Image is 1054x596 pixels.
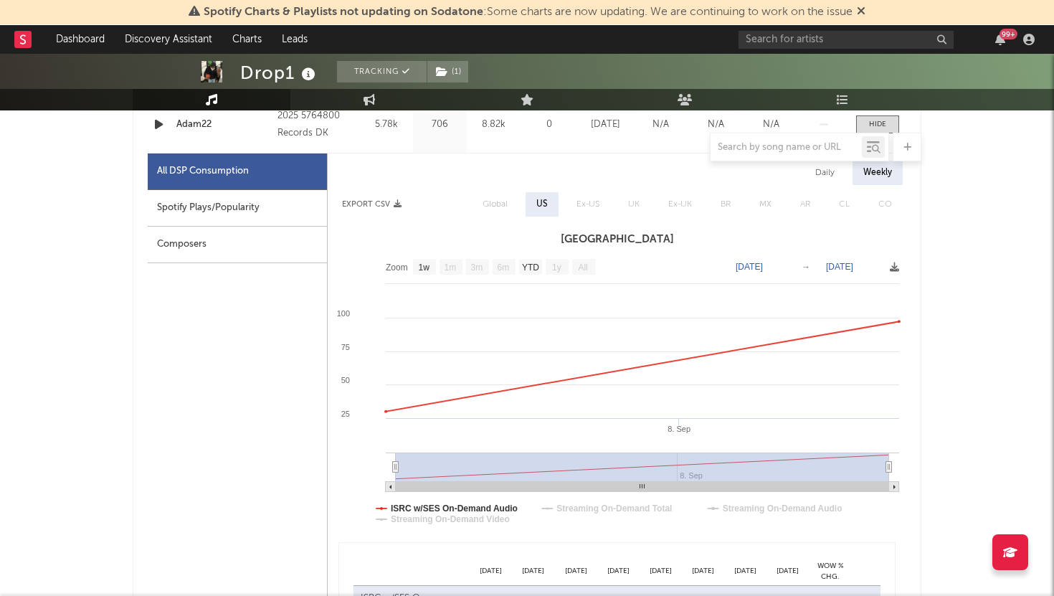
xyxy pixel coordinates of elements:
div: 0 [524,118,574,132]
input: Search by song name or URL [711,142,862,153]
div: Drop1 [240,61,319,85]
div: [DATE] [554,566,597,577]
a: Leads [272,25,318,54]
button: (1) [427,61,468,82]
div: US [536,196,548,213]
div: [DATE] [682,566,724,577]
text: 3m [471,262,483,273]
button: Tracking [337,61,427,82]
text: Zoom [386,262,408,273]
div: N/A [747,118,795,132]
a: Dashboard [46,25,115,54]
div: 706 [417,118,463,132]
div: 5.78k [363,118,409,132]
div: WoW % Chg. [809,561,852,582]
div: 8.82k [470,118,517,132]
div: [DATE] [597,566,640,577]
div: 2025 5764800 Records DK [277,108,356,142]
a: Discovery Assistant [115,25,222,54]
text: ISRC w/SES On-Demand Audio [391,503,518,514]
text: 1y [552,262,561,273]
button: 99+ [995,34,1005,45]
a: Charts [222,25,272,54]
text: Streaming On-Demand Audio [723,503,842,514]
div: [DATE] [470,566,512,577]
div: Composers [148,227,327,263]
text: Streaming On-Demand Total [556,503,672,514]
text: 75 [341,343,350,351]
h3: [GEOGRAPHIC_DATA] [328,231,906,248]
text: 50 [341,376,350,384]
span: Spotify Charts & Playlists not updating on Sodatone [204,6,483,18]
text: 1m [445,262,457,273]
text: 25 [341,410,350,418]
text: 6m [498,262,510,273]
text: YTD [522,262,539,273]
text: All [578,262,587,273]
div: [DATE] [724,566,766,577]
div: N/A [692,118,740,132]
span: : Some charts are now updating. We are continuing to work on the issue [204,6,853,18]
text: 1w [419,262,430,273]
div: N/A [637,118,685,132]
span: Dismiss [857,6,865,18]
text: [DATE] [826,262,853,272]
div: [DATE] [766,566,809,577]
div: All DSP Consumption [157,163,249,180]
text: 100 [337,309,350,318]
button: Export CSV [342,200,402,209]
div: [DATE] [581,118,630,132]
div: 99 + [1000,29,1017,39]
div: All DSP Consumption [148,153,327,190]
a: Adam22 [176,118,270,132]
span: ( 1 ) [427,61,469,82]
div: Spotify Plays/Popularity [148,190,327,227]
div: Daily [804,161,845,185]
text: 8. Sep [668,425,690,433]
text: → [802,262,810,272]
div: [DATE] [640,566,682,577]
text: Streaming On-Demand Video [391,514,510,524]
div: [DATE] [512,566,554,577]
input: Search for artists [739,31,954,49]
text: [DATE] [736,262,763,272]
div: Weekly [853,161,903,185]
